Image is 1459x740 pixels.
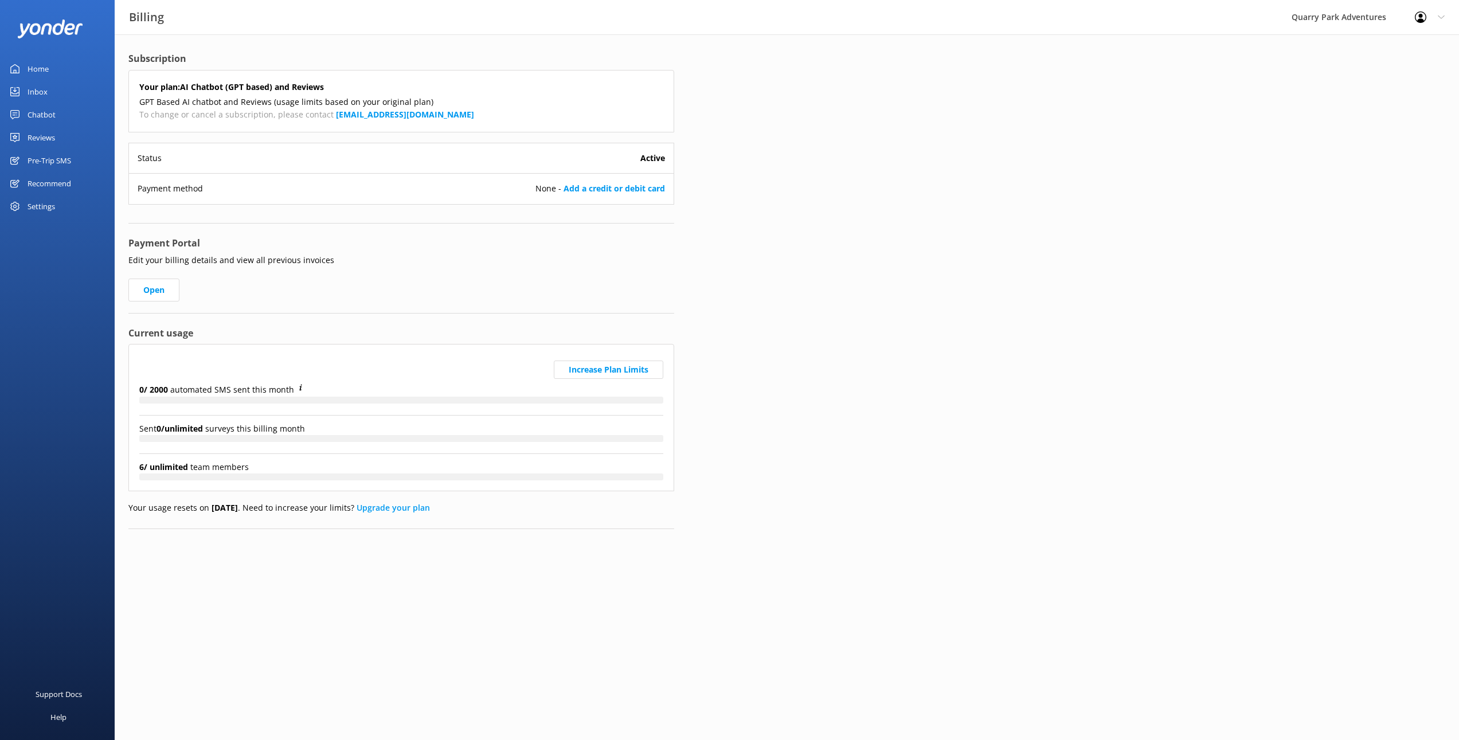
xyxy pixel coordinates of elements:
[138,182,203,195] p: Payment method
[357,502,430,513] a: Upgrade your plan
[139,383,663,396] p: automated SMS sent this month
[28,57,49,80] div: Home
[128,326,674,341] h4: Current usage
[138,152,162,165] p: Status
[28,103,56,126] div: Chatbot
[564,183,665,194] a: Add a credit or debit card
[139,108,663,121] p: To change or cancel a subscription, please contact
[129,8,164,26] h3: Billing
[139,384,170,395] strong: 0 / 2000
[212,502,238,513] strong: [DATE]
[28,172,71,195] div: Recommend
[17,19,83,38] img: yonder-white-logo.png
[139,81,663,93] h5: Your plan: AI Chatbot (GPT based) and Reviews
[128,236,674,251] h4: Payment Portal
[139,461,190,472] strong: 6 / unlimited
[128,254,674,267] p: Edit your billing details and view all previous invoices
[535,182,665,195] span: None -
[128,52,674,66] h4: Subscription
[28,126,55,149] div: Reviews
[36,683,82,706] div: Support Docs
[128,279,179,302] a: Open
[554,355,663,383] a: Increase Plan Limits
[554,361,663,379] button: Increase Plan Limits
[128,502,674,514] p: Your usage resets on . Need to increase your limits?
[336,109,474,120] a: [EMAIL_ADDRESS][DOMAIN_NAME]
[28,149,71,172] div: Pre-Trip SMS
[640,152,665,165] b: Active
[139,422,663,435] p: Sent surveys this billing month
[139,461,663,473] p: team members
[50,706,67,729] div: Help
[28,80,48,103] div: Inbox
[139,96,663,108] p: GPT Based AI chatbot and Reviews (usage limits based on your original plan)
[157,423,205,434] strong: 0 / unlimited
[28,195,55,218] div: Settings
